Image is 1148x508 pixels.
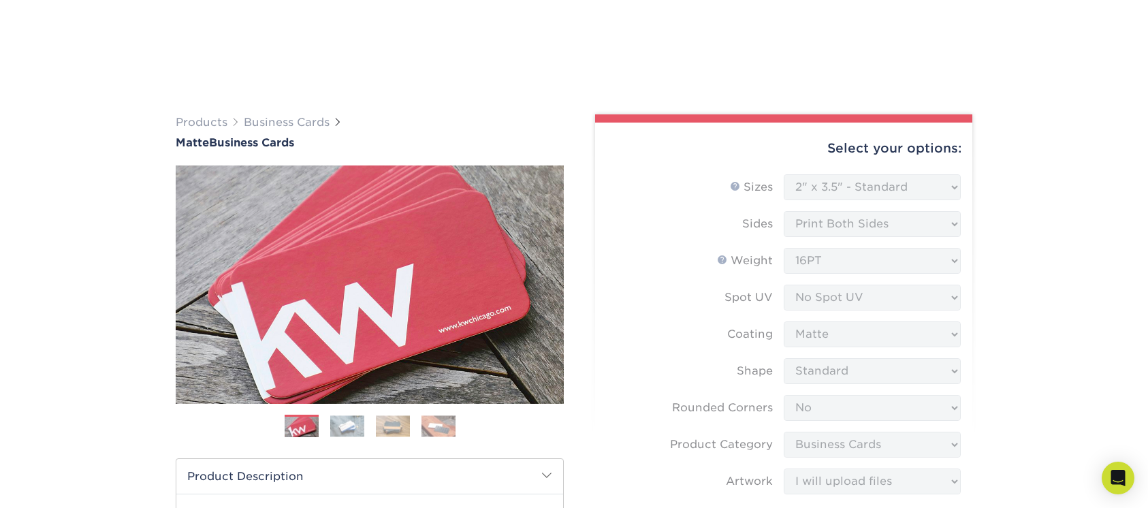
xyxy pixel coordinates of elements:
[421,415,456,436] img: Business Cards 04
[176,136,564,149] h1: Business Cards
[176,136,564,149] a: MatteBusiness Cards
[376,415,410,436] img: Business Cards 03
[606,123,961,174] div: Select your options:
[3,466,116,503] iframe: Google Customer Reviews
[176,459,563,494] h2: Product Description
[176,136,209,149] span: Matte
[244,116,330,129] a: Business Cards
[330,415,364,436] img: Business Cards 02
[1102,462,1134,494] div: Open Intercom Messenger
[176,116,227,129] a: Products
[285,410,319,444] img: Business Cards 01
[176,91,564,479] img: Matte 01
